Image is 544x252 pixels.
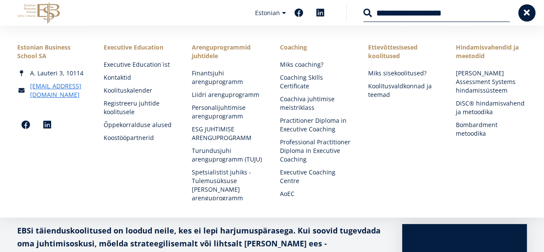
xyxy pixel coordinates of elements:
a: Practitioner Diploma in Executive Coaching [280,116,350,134]
a: Registreeru juhtide koolitusele [104,99,175,116]
a: Hindamisvahendid ja meetodid [456,43,527,60]
div: Estonian Business School SA [17,43,86,60]
a: Coaching Skills Certificate [280,73,350,90]
a: Facebook [17,116,34,134]
a: Finantsjuhi arenguprogramm [192,69,263,86]
a: Miks coaching? [280,60,350,69]
a: Coachiva juhtimise meistriklass [280,95,350,112]
a: Linkedin [312,4,329,22]
a: Miks sisekoolitused? [368,69,439,78]
a: Õppekorralduse alused [104,121,175,129]
a: Linkedin [39,116,56,134]
a: AoEC [GEOGRAPHIC_DATA] [280,190,350,207]
a: Koostööpartnerid [104,134,175,142]
a: Professional Practitioner Diploma in Executive Coaching [280,138,350,164]
a: Kontaktid [104,73,175,82]
div: A. Lauteri 3, 10114 [17,69,86,78]
a: ESG JUHTIMISE ARENGUPROGRAMM [192,125,263,142]
a: Liidri arenguprogramm [192,90,263,99]
a: DiSC® hindamisvahend ja metoodika [456,99,527,116]
a: Bombardment metoodika [456,121,527,138]
a: Koolituskalender [104,86,175,95]
a: [EMAIL_ADDRESS][DOMAIN_NAME] [30,82,86,99]
a: Executive Coaching Centre [280,168,350,185]
a: Arenguprogrammid juhtidele [192,43,263,60]
a: Spetsialistist juhiks - Tulemusüksuse [PERSON_NAME] arenguprogramm [192,168,263,202]
a: Coaching [280,43,350,52]
a: Facebook [290,4,307,22]
a: Ettevõttesisesed koolitused [368,43,439,60]
a: Personalijuhtimise arenguprogramm [192,103,263,121]
a: Koolitusvaldkonnad ja teemad [368,82,439,99]
a: Executive Education [104,43,175,52]
a: Executive Education´ist [104,60,175,69]
a: [PERSON_NAME] Assessment Systems hindamissüsteem [456,69,527,95]
a: Turundusjuhi arenguprogramm (TUJU) [192,146,263,164]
